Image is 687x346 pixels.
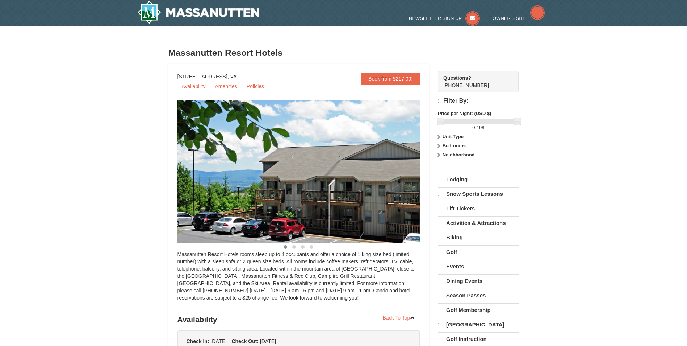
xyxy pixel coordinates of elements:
[438,111,491,116] strong: Price per Night: (USD $)
[187,338,209,344] strong: Check In:
[137,1,260,24] a: Massanutten Resort
[438,318,519,331] a: [GEOGRAPHIC_DATA]
[242,81,268,92] a: Policies
[443,74,506,88] span: [PHONE_NUMBER]
[493,16,527,21] span: Owner's Site
[438,173,519,186] a: Lodging
[210,81,241,92] a: Amenities
[438,289,519,302] a: Season Passes
[378,312,420,323] a: Back To Top
[438,124,519,131] label: -
[168,46,519,60] h3: Massanutten Resort Hotels
[177,81,210,92] a: Availability
[438,303,519,317] a: Golf Membership
[438,98,519,104] h4: Filter By:
[409,16,480,21] a: Newsletter Sign Up
[438,245,519,259] a: Golf
[443,143,466,148] strong: Bedrooms
[137,1,260,24] img: Massanutten Resort Logo
[361,73,420,85] a: Book from $217.00!
[438,202,519,215] a: Lift Tickets
[493,16,545,21] a: Owner's Site
[177,100,438,243] img: 19219026-1-e3b4ac8e.jpg
[260,338,276,344] span: [DATE]
[438,187,519,201] a: Snow Sports Lessons
[438,216,519,230] a: Activities & Attractions
[210,338,226,344] span: [DATE]
[443,134,464,139] strong: Unit Type
[443,152,475,157] strong: Neighborhood
[472,125,475,130] span: 0
[177,312,420,327] h3: Availability
[443,75,471,81] strong: Questions?
[438,260,519,273] a: Events
[477,125,485,130] span: 198
[177,251,420,309] div: Massanutten Resort Hotels rooms sleep up to 4 occupants and offer a choice of 1 king size bed (li...
[438,332,519,346] a: Golf Instruction
[438,274,519,288] a: Dining Events
[231,338,259,344] strong: Check Out:
[438,231,519,244] a: Biking
[409,16,462,21] span: Newsletter Sign Up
